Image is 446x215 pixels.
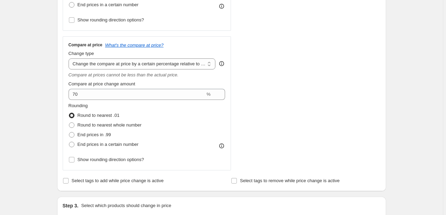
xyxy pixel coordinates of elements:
[206,92,211,97] span: %
[78,157,144,162] span: Show rounding direction options?
[69,103,88,108] span: Rounding
[78,2,139,7] span: End prices in a certain number
[78,132,111,137] span: End prices in .99
[218,60,225,67] div: help
[240,178,340,183] span: Select tags to remove while price change is active
[69,81,135,86] span: Compare at price change amount
[78,113,119,118] span: Round to nearest .01
[105,43,164,48] button: What's the compare at price?
[78,122,142,128] span: Round to nearest whole number
[69,89,205,100] input: 20
[69,42,102,48] h3: Compare at price
[78,142,139,147] span: End prices in a certain number
[63,202,79,209] h2: Step 3.
[69,72,179,77] i: Compare at prices cannot be less than the actual price.
[69,51,94,56] span: Change type
[78,17,144,22] span: Show rounding direction options?
[72,178,164,183] span: Select tags to add while price change is active
[81,202,171,209] p: Select which products should change in price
